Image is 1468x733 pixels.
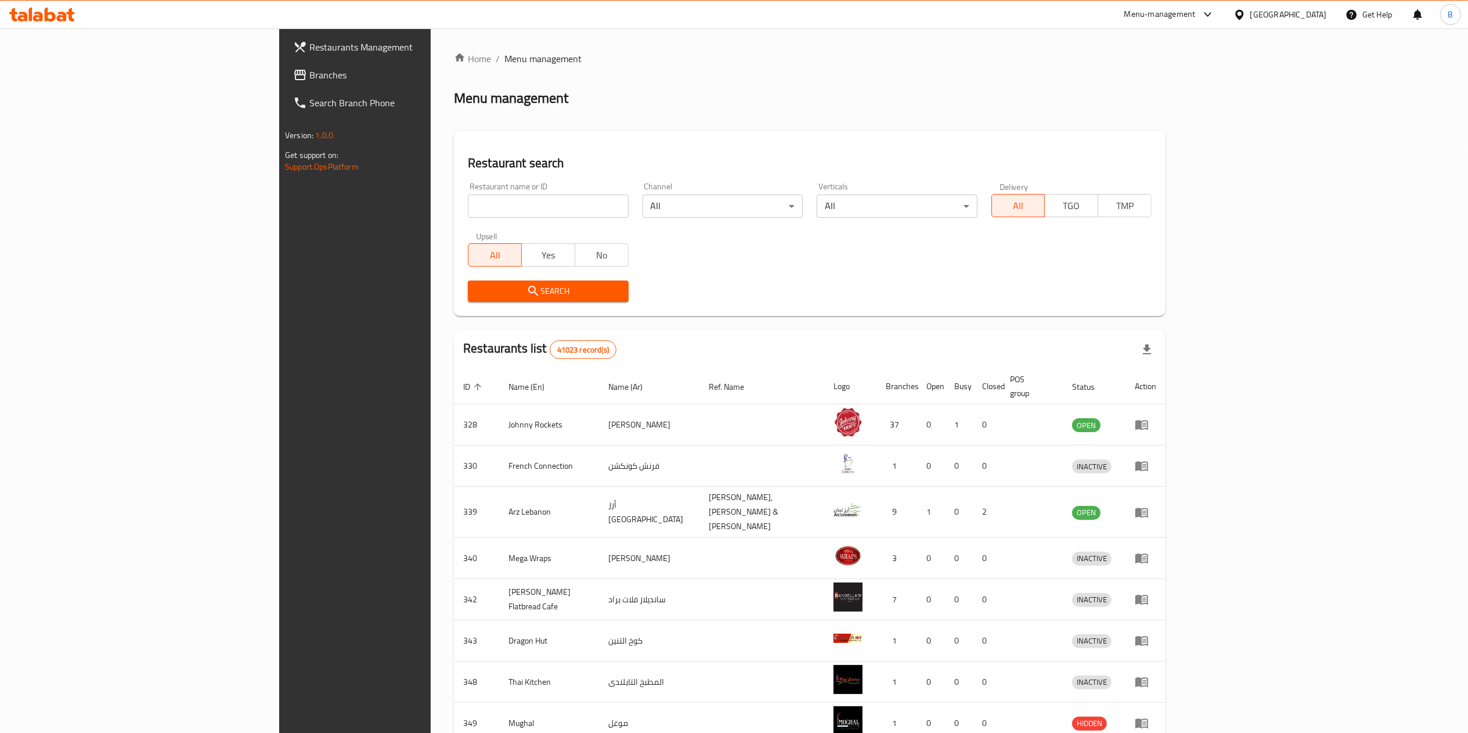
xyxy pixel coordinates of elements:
span: Status [1072,380,1110,394]
span: Ref. Name [709,380,760,394]
div: Total records count [550,340,616,359]
td: French Connection [499,445,599,487]
td: [PERSON_NAME] [599,538,700,579]
button: TMP [1098,194,1152,217]
div: INACTIVE [1072,634,1112,648]
div: Menu [1135,459,1156,473]
td: 0 [917,445,945,487]
td: 1 [945,404,973,445]
td: 0 [973,538,1001,579]
span: All [473,247,517,264]
div: INACTIVE [1072,593,1112,607]
a: Support.OpsPlatform [285,159,359,174]
td: Johnny Rockets [499,404,599,445]
a: Restaurants Management [284,33,524,61]
img: Mega Wraps [834,541,863,570]
td: 2 [973,487,1001,538]
td: 0 [973,662,1001,703]
div: All [817,195,977,218]
td: 0 [945,662,973,703]
div: Menu [1135,592,1156,606]
span: Branches [309,68,515,82]
a: Branches [284,61,524,89]
button: Search [468,281,628,302]
td: 0 [945,538,973,579]
th: Busy [945,369,973,404]
td: كوخ التنين [599,620,700,662]
div: OPEN [1072,506,1101,520]
div: Menu [1135,634,1156,648]
span: Search [477,284,619,299]
div: [GEOGRAPHIC_DATA] [1250,8,1327,21]
span: ID [463,380,485,394]
td: 9 [877,487,917,538]
td: 3 [877,538,917,579]
td: سانديلاز فلات براد [599,579,700,620]
span: INACTIVE [1072,552,1112,565]
button: All [468,243,522,267]
img: Thai Kitchen [834,665,863,694]
td: Thai Kitchen [499,662,599,703]
td: 0 [973,579,1001,620]
td: 0 [917,662,945,703]
td: 1 [877,620,917,662]
td: 1 [877,445,917,487]
span: B [1448,8,1453,21]
td: 0 [973,620,1001,662]
td: 0 [973,404,1001,445]
span: INACTIVE [1072,460,1112,473]
td: 0 [917,538,945,579]
div: All [643,195,803,218]
span: INACTIVE [1072,675,1112,689]
span: No [580,247,624,264]
label: Delivery [1000,182,1029,191]
h2: Restaurants list [463,340,616,359]
div: INACTIVE [1072,459,1112,473]
td: Mega Wraps [499,538,599,579]
button: No [575,243,629,267]
div: Menu [1135,551,1156,565]
h2: Restaurant search [468,154,1152,172]
td: 0 [945,579,973,620]
div: Menu [1135,418,1156,432]
button: All [991,194,1045,217]
label: Upsell [476,232,497,240]
td: 7 [877,579,917,620]
span: Get support on: [285,148,338,163]
span: Version: [285,128,313,143]
td: [PERSON_NAME] Flatbread Cafe [499,579,599,620]
img: Johnny Rockets [834,408,863,437]
nav: breadcrumb [454,52,1166,66]
div: Menu-management [1124,8,1196,21]
th: Branches [877,369,917,404]
input: Search for restaurant name or ID.. [468,195,628,218]
div: HIDDEN [1072,717,1107,731]
span: All [997,197,1041,214]
td: 0 [917,404,945,445]
td: المطبخ التايلندى [599,662,700,703]
span: Yes [526,247,571,264]
td: فرنش كونكشن [599,445,700,487]
span: TGO [1049,197,1094,214]
th: Open [917,369,945,404]
span: OPEN [1072,419,1101,432]
div: OPEN [1072,418,1101,432]
img: Dragon Hut [834,624,863,653]
th: Action [1126,369,1166,404]
span: Name (En) [508,380,560,394]
button: TGO [1044,194,1098,217]
td: 1 [917,487,945,538]
span: 41023 record(s) [550,344,616,355]
td: 0 [917,620,945,662]
span: POS group [1010,372,1049,400]
div: Menu [1135,505,1156,519]
td: Dragon Hut [499,620,599,662]
span: Menu management [504,52,582,66]
td: 0 [945,487,973,538]
th: Closed [973,369,1001,404]
a: Search Branch Phone [284,89,524,117]
span: OPEN [1072,506,1101,519]
span: TMP [1103,197,1147,214]
button: Yes [521,243,575,267]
